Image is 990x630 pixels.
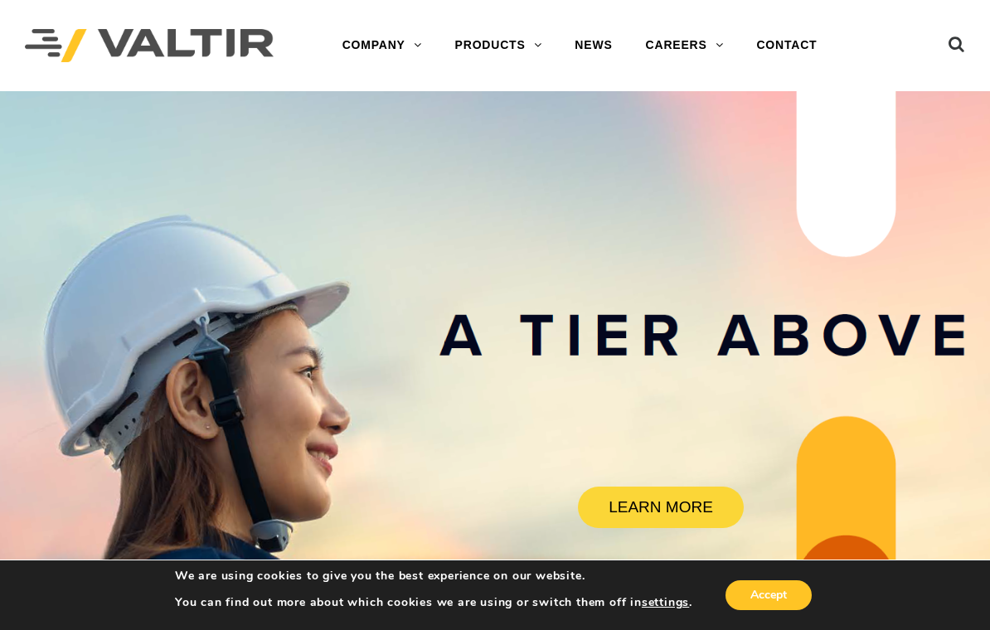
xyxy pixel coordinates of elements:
button: Accept [726,580,812,610]
button: settings [642,595,689,610]
a: PRODUCTS [439,29,559,62]
a: COMPANY [326,29,439,62]
a: NEWS [558,29,628,62]
img: Valtir [25,29,274,63]
a: LEARN MORE [578,487,744,528]
p: We are using cookies to give you the best experience on our website. [175,569,692,584]
p: You can find out more about which cookies we are using or switch them off in . [175,595,692,610]
a: CONTACT [740,29,833,62]
a: CAREERS [629,29,740,62]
